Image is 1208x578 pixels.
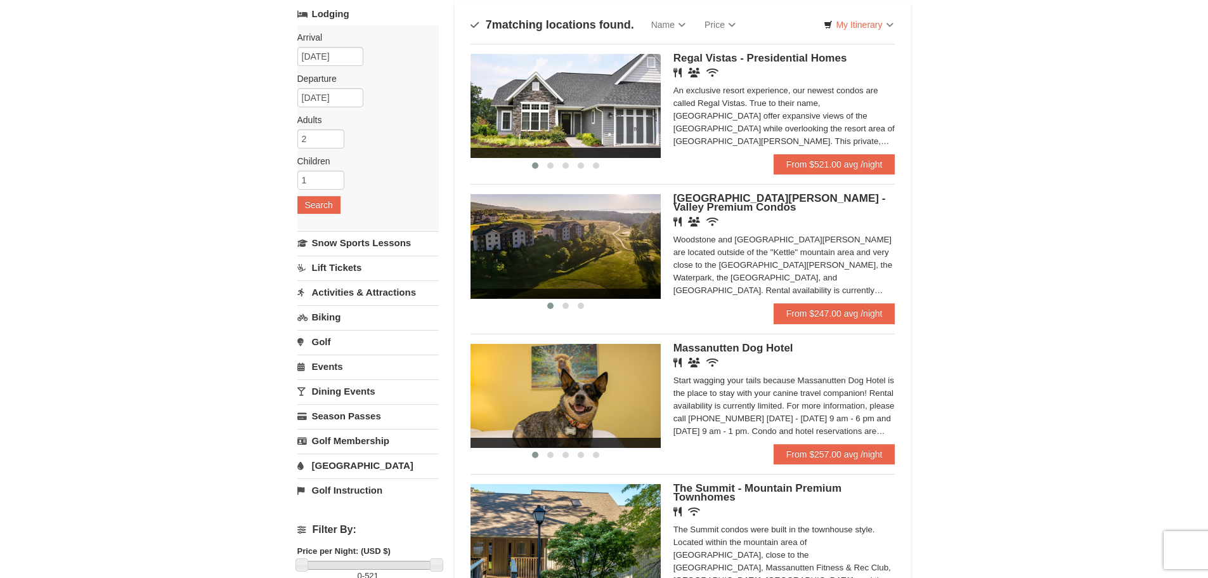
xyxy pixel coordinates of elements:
a: Lodging [297,3,439,25]
span: [GEOGRAPHIC_DATA][PERSON_NAME] - Valley Premium Condos [673,192,886,213]
a: Lift Tickets [297,256,439,279]
div: An exclusive resort experience, our newest condos are called Regal Vistas. True to their name, [G... [673,84,895,148]
div: Woodstone and [GEOGRAPHIC_DATA][PERSON_NAME] are located outside of the "Kettle" mountain area an... [673,233,895,297]
a: Snow Sports Lessons [297,231,439,254]
i: Restaurant [673,217,682,227]
span: The Summit - Mountain Premium Townhomes [673,482,841,503]
strong: Price per Night: (USD $) [297,546,391,556]
a: [GEOGRAPHIC_DATA] [297,454,439,477]
i: Restaurant [673,507,682,516]
label: Children [297,155,429,167]
a: Golf Membership [297,429,439,452]
span: Massanutten Dog Hotel [673,342,793,354]
a: From $257.00 avg /night [774,444,895,464]
div: Start wagging your tails because Massanutten Dog Hotel is the place to stay with your canine trav... [673,374,895,438]
i: Wireless Internet (free) [706,68,718,77]
label: Arrival [297,31,429,44]
h4: matching locations found. [471,18,634,31]
label: Adults [297,114,429,126]
label: Departure [297,72,429,85]
button: Search [297,196,341,214]
span: 7 [486,18,492,31]
a: Golf [297,330,439,353]
i: Banquet Facilities [688,68,700,77]
a: Events [297,355,439,378]
i: Wireless Internet (free) [688,507,700,516]
i: Restaurant [673,68,682,77]
i: Restaurant [673,358,682,367]
a: From $521.00 avg /night [774,154,895,174]
h4: Filter By: [297,524,439,535]
a: Activities & Attractions [297,280,439,304]
i: Wireless Internet (free) [706,217,718,227]
a: Name [642,12,695,37]
a: Biking [297,305,439,329]
i: Banquet Facilities [688,217,700,227]
i: Wireless Internet (free) [706,358,718,367]
a: Season Passes [297,404,439,428]
i: Banquet Facilities [688,358,700,367]
span: Regal Vistas - Presidential Homes [673,52,847,64]
a: Price [695,12,745,37]
a: Dining Events [297,379,439,403]
a: Golf Instruction [297,478,439,502]
a: My Itinerary [815,15,901,34]
a: From $247.00 avg /night [774,303,895,324]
